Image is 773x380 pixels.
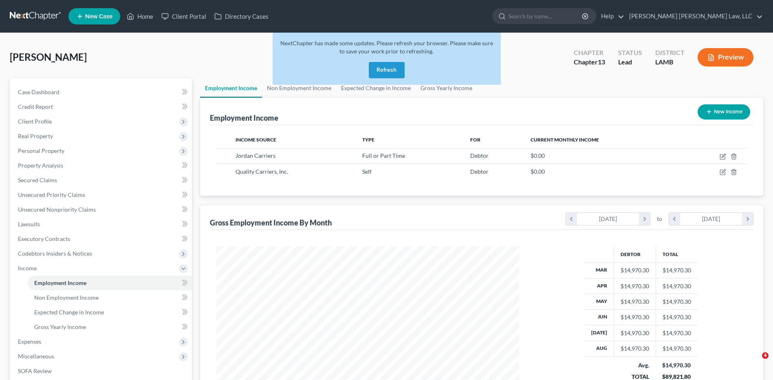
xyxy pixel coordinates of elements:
[655,48,685,57] div: District
[236,152,275,159] span: Jordan Carriers
[11,188,192,202] a: Unsecured Priority Claims
[680,213,742,225] div: [DATE]
[210,9,273,24] a: Directory Cases
[621,313,649,321] div: $14,970.30
[362,168,372,175] span: Self
[210,218,332,228] div: Gross Employment Income By Month
[362,152,405,159] span: Full or Part Time
[585,263,614,278] th: Mar
[280,40,493,55] span: NextChapter has made some updates. Please refresh your browser. Please make sure to save your wor...
[28,290,192,305] a: Non Employment Income
[566,213,577,225] i: chevron_left
[18,353,54,360] span: Miscellaneous
[574,57,605,67] div: Chapter
[18,162,63,169] span: Property Analysis
[698,48,753,66] button: Preview
[745,352,765,372] iframe: Intercom live chat
[509,9,583,24] input: Search by name...
[585,278,614,294] th: Apr
[621,298,649,306] div: $14,970.30
[531,152,545,159] span: $0.00
[531,137,599,143] span: Current Monthly Income
[18,133,53,139] span: Real Property
[531,168,545,175] span: $0.00
[585,309,614,325] th: Jun
[34,309,104,316] span: Expected Change in Income
[18,338,41,345] span: Expenses
[585,294,614,309] th: May
[10,51,87,63] span: [PERSON_NAME]
[656,325,698,341] td: $14,970.30
[34,294,99,301] span: Non Employment Income
[236,168,288,175] span: Quality Carriers, Inc.
[597,9,624,24] a: Help
[656,278,698,294] td: $14,970.30
[618,57,642,67] div: Lead
[657,215,662,223] span: to
[157,9,210,24] a: Client Portal
[574,48,605,57] div: Chapter
[620,361,649,369] div: Avg.
[18,265,37,272] span: Income
[618,48,642,57] div: Status
[621,329,649,337] div: $14,970.30
[11,173,192,188] a: Secured Claims
[28,305,192,320] a: Expected Change in Income
[28,320,192,334] a: Gross Yearly Income
[28,276,192,290] a: Employment Income
[625,9,763,24] a: [PERSON_NAME] [PERSON_NAME] Law, LLC
[210,113,278,123] div: Employment Income
[621,282,649,290] div: $14,970.30
[18,367,52,374] span: SOFA Review
[11,158,192,173] a: Property Analysis
[200,78,262,98] a: Employment Income
[698,104,750,119] button: New Income
[585,325,614,341] th: [DATE]
[85,13,112,20] span: New Case
[34,323,86,330] span: Gross Yearly Income
[577,213,639,225] div: [DATE]
[669,213,680,225] i: chevron_left
[369,62,405,78] button: Refresh
[18,103,53,110] span: Credit Report
[18,177,57,183] span: Secured Claims
[11,85,192,99] a: Case Dashboard
[621,266,649,274] div: $14,970.30
[236,137,276,143] span: Income Source
[362,137,374,143] span: Type
[11,232,192,246] a: Executory Contracts
[18,118,52,125] span: Client Profile
[762,352,769,359] span: 4
[662,361,691,369] div: $14,970.30
[470,168,489,175] span: Debtor
[18,147,64,154] span: Personal Property
[656,294,698,309] td: $14,970.30
[656,263,698,278] td: $14,970.30
[656,309,698,325] td: $14,970.30
[18,250,92,257] span: Codebtors Insiders & Notices
[656,341,698,356] td: $14,970.30
[614,246,656,263] th: Debtor
[34,279,86,286] span: Employment Income
[742,213,753,225] i: chevron_right
[656,246,698,263] th: Total
[470,152,489,159] span: Debtor
[18,191,85,198] span: Unsecured Priority Claims
[123,9,157,24] a: Home
[18,88,59,95] span: Case Dashboard
[585,341,614,356] th: Aug
[18,235,70,242] span: Executory Contracts
[11,99,192,114] a: Credit Report
[598,58,605,66] span: 13
[655,57,685,67] div: LAMB
[11,217,192,232] a: Lawsuits
[639,213,650,225] i: chevron_right
[470,137,480,143] span: For
[18,221,40,228] span: Lawsuits
[11,202,192,217] a: Unsecured Nonpriority Claims
[262,78,336,98] a: Non Employment Income
[18,206,96,213] span: Unsecured Nonpriority Claims
[11,364,192,378] a: SOFA Review
[621,345,649,353] div: $14,970.30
